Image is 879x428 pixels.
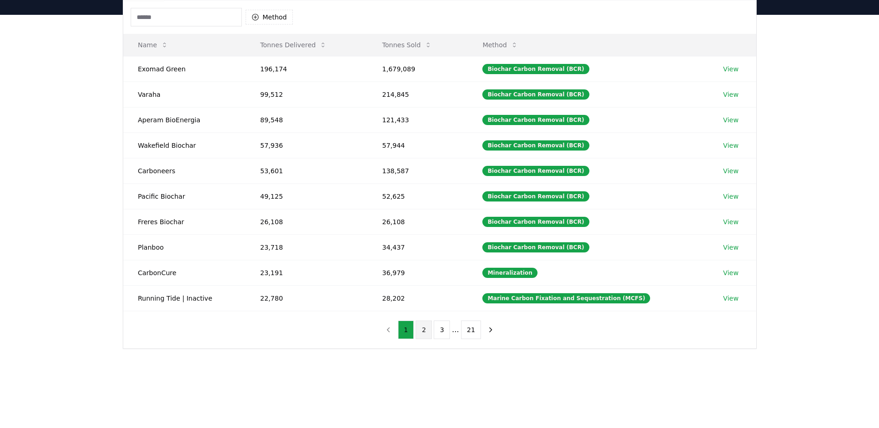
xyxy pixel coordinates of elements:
div: Marine Carbon Fixation and Sequestration (MCFS) [482,293,650,303]
button: 3 [434,321,450,339]
td: Carboneers [123,158,246,183]
td: 23,718 [246,234,367,260]
td: 99,512 [246,82,367,107]
td: 57,936 [246,132,367,158]
a: View [723,166,739,176]
td: 34,437 [367,234,468,260]
td: 36,979 [367,260,468,285]
td: 53,601 [246,158,367,183]
button: Name [131,36,176,54]
button: Method [246,10,293,25]
td: 52,625 [367,183,468,209]
a: View [723,243,739,252]
a: View [723,90,739,99]
a: View [723,115,739,125]
div: Biochar Carbon Removal (BCR) [482,140,589,151]
td: Running Tide | Inactive [123,285,246,311]
button: next page [483,321,499,339]
td: Planboo [123,234,246,260]
td: 26,108 [246,209,367,234]
td: 214,845 [367,82,468,107]
td: 49,125 [246,183,367,209]
td: Varaha [123,82,246,107]
td: Exomad Green [123,56,246,82]
button: 1 [398,321,414,339]
button: 21 [461,321,481,339]
a: View [723,64,739,74]
a: View [723,141,739,150]
td: 1,679,089 [367,56,468,82]
a: View [723,217,739,227]
td: Wakefield Biochar [123,132,246,158]
button: 2 [416,321,432,339]
a: View [723,294,739,303]
td: 138,587 [367,158,468,183]
td: 22,780 [246,285,367,311]
td: 28,202 [367,285,468,311]
td: 26,108 [367,209,468,234]
button: Tonnes Delivered [253,36,335,54]
div: Biochar Carbon Removal (BCR) [482,64,589,74]
div: Mineralization [482,268,538,278]
a: View [723,268,739,277]
button: Tonnes Sold [375,36,439,54]
td: 57,944 [367,132,468,158]
div: Biochar Carbon Removal (BCR) [482,191,589,201]
td: Freres Biochar [123,209,246,234]
a: View [723,192,739,201]
td: 121,433 [367,107,468,132]
div: Biochar Carbon Removal (BCR) [482,89,589,100]
td: Pacific Biochar [123,183,246,209]
td: Aperam BioEnergia [123,107,246,132]
td: 196,174 [246,56,367,82]
div: Biochar Carbon Removal (BCR) [482,115,589,125]
li: ... [452,324,459,335]
td: 23,191 [246,260,367,285]
div: Biochar Carbon Removal (BCR) [482,242,589,252]
div: Biochar Carbon Removal (BCR) [482,217,589,227]
div: Biochar Carbon Removal (BCR) [482,166,589,176]
button: Method [475,36,525,54]
td: CarbonCure [123,260,246,285]
td: 89,548 [246,107,367,132]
